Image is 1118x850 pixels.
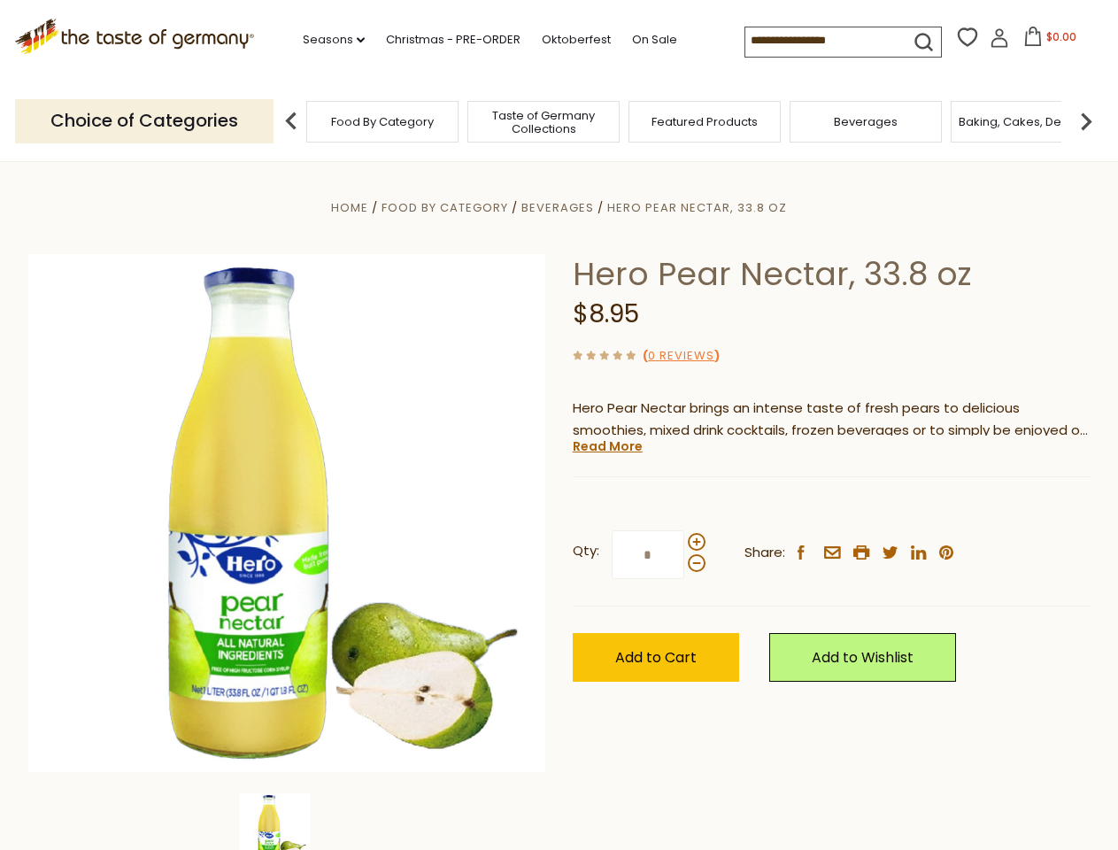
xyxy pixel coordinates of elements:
[331,199,368,216] a: Home
[643,347,720,364] span: ( )
[1068,104,1104,139] img: next arrow
[573,437,643,455] a: Read More
[632,30,677,50] a: On Sale
[521,199,594,216] a: Beverages
[542,30,611,50] a: Oktoberfest
[303,30,365,50] a: Seasons
[615,647,697,668] span: Add to Cart
[1046,29,1076,44] span: $0.00
[573,540,599,562] strong: Qty:
[834,115,898,128] a: Beverages
[769,633,956,682] a: Add to Wishlist
[382,199,508,216] a: Food By Category
[607,199,787,216] a: Hero Pear Nectar, 33.8 oz
[1013,27,1088,53] button: $0.00
[28,254,546,772] img: Hero Pear Nectar, 33.8 oz
[573,254,1091,294] h1: Hero Pear Nectar, 33.8 oz
[386,30,520,50] a: Christmas - PRE-ORDER
[959,115,1096,128] a: Baking, Cakes, Desserts
[15,99,274,143] p: Choice of Categories
[612,530,684,579] input: Qty:
[274,104,309,139] img: previous arrow
[744,542,785,564] span: Share:
[573,398,1091,442] p: Hero Pear Nectar brings an intense taste of fresh pears to delicious smoothies, mixed drink cockt...
[331,115,434,128] a: Food By Category
[573,633,739,682] button: Add to Cart
[652,115,758,128] a: Featured Products
[473,109,614,135] a: Taste of Germany Collections
[648,347,714,366] a: 0 Reviews
[573,297,639,331] span: $8.95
